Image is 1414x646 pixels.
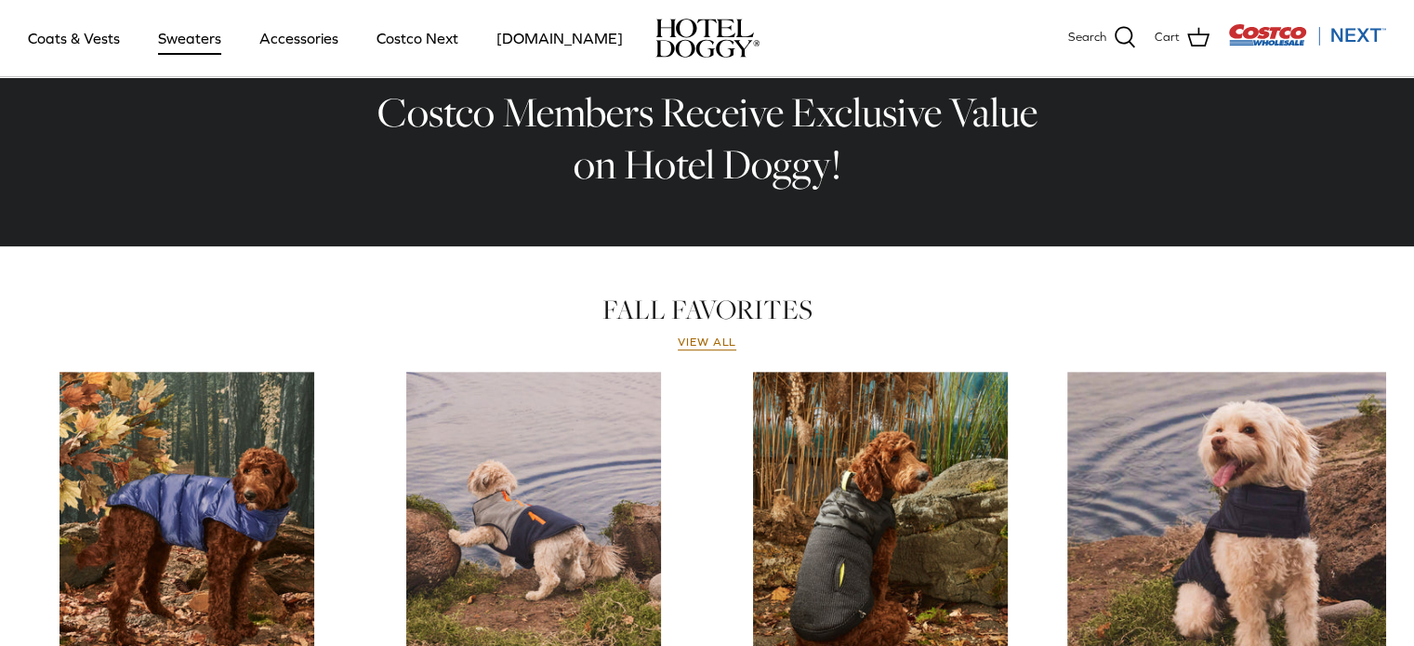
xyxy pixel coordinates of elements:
[602,291,813,328] a: FALL FAVORITES
[363,86,1051,191] h2: Costco Members Receive Exclusive Value on Hotel Doggy!
[1068,28,1106,47] span: Search
[11,7,137,70] a: Coats & Vests
[1155,28,1180,47] span: Cart
[1155,26,1209,50] a: Cart
[480,7,640,70] a: [DOMAIN_NAME]
[1228,23,1386,46] img: Costco Next
[243,7,355,70] a: Accessories
[360,7,475,70] a: Costco Next
[1228,35,1386,49] a: Visit Costco Next
[655,19,760,58] img: hoteldoggycom
[678,336,737,350] a: View all
[141,7,238,70] a: Sweaters
[655,19,760,58] a: hoteldoggy.com hoteldoggycom
[1068,26,1136,50] a: Search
